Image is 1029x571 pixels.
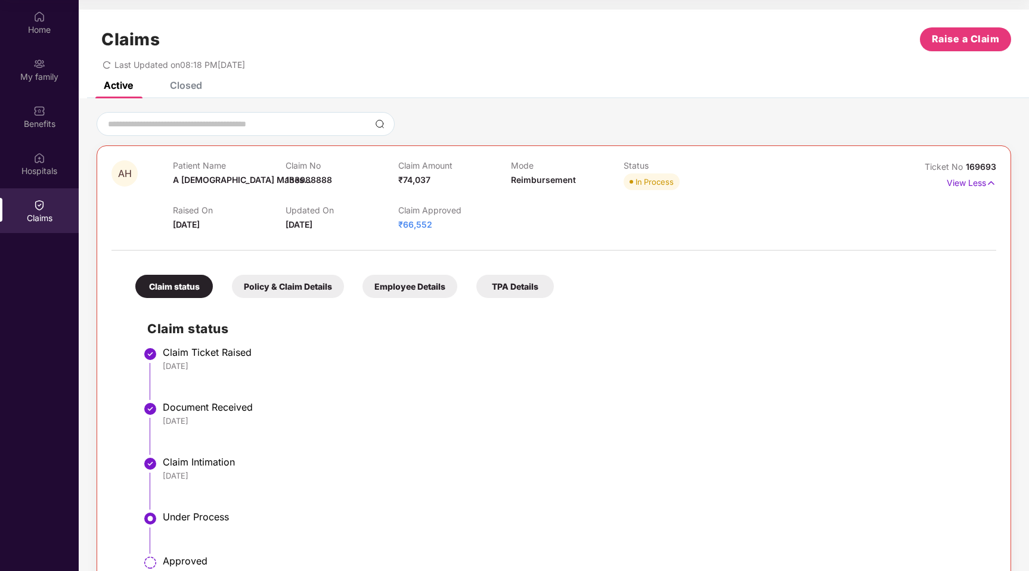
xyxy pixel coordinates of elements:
p: Mode [511,160,624,170]
img: svg+xml;base64,PHN2ZyBpZD0iU2VhcmNoLTMyeDMyIiB4bWxucz0iaHR0cDovL3d3dy53My5vcmcvMjAwMC9zdmciIHdpZH... [375,119,385,129]
div: Active [104,79,133,91]
div: Document Received [163,401,984,413]
div: Policy & Claim Details [232,275,344,298]
span: redo [103,60,111,70]
img: svg+xml;base64,PHN2ZyBpZD0iU3RlcC1Eb25lLTMyeDMyIiB4bWxucz0iaHR0cDovL3d3dy53My5vcmcvMjAwMC9zdmciIH... [143,457,157,471]
div: Claim Ticket Raised [163,346,984,358]
span: A [DEMOGRAPHIC_DATA] Mahes... [173,175,311,185]
div: Claim Intimation [163,456,984,468]
img: svg+xml;base64,PHN2ZyB4bWxucz0iaHR0cDovL3d3dy53My5vcmcvMjAwMC9zdmciIHdpZHRoPSIxNyIgaGVpZ2h0PSIxNy... [986,176,996,190]
p: Updated On [286,205,398,215]
img: svg+xml;base64,PHN2ZyBpZD0iU3RlcC1BY3RpdmUtMzJ4MzIiIHhtbG5zPSJodHRwOi8vd3d3LnczLm9yZy8yMDAwL3N2Zy... [143,511,157,526]
span: ₹66,552 [398,219,432,229]
div: Approved [163,555,984,567]
div: In Process [636,176,674,188]
span: Last Updated on 08:18 PM[DATE] [114,60,245,70]
span: [DATE] [286,219,312,229]
img: svg+xml;base64,PHN2ZyBpZD0iU3RlcC1Eb25lLTMyeDMyIiB4bWxucz0iaHR0cDovL3d3dy53My5vcmcvMjAwMC9zdmciIH... [143,347,157,361]
div: [DATE] [163,415,984,426]
h2: Claim status [147,319,984,339]
img: svg+xml;base64,PHN2ZyBpZD0iQmVuZWZpdHMiIHhtbG5zPSJodHRwOi8vd3d3LnczLm9yZy8yMDAwL3N2ZyIgd2lkdGg9Ij... [33,105,45,117]
div: Under Process [163,511,984,523]
div: Closed [170,79,202,91]
p: Claim No [286,160,398,170]
img: svg+xml;base64,PHN2ZyBpZD0iSG9tZSIgeG1sbnM9Imh0dHA6Ly93d3cudzMub3JnLzIwMDAvc3ZnIiB3aWR0aD0iMjAiIG... [33,11,45,23]
img: svg+xml;base64,PHN2ZyBpZD0iSG9zcGl0YWxzIiB4bWxucz0iaHR0cDovL3d3dy53My5vcmcvMjAwMC9zdmciIHdpZHRoPS... [33,152,45,164]
img: svg+xml;base64,PHN2ZyBpZD0iU3RlcC1Eb25lLTMyeDMyIiB4bWxucz0iaHR0cDovL3d3dy53My5vcmcvMjAwMC9zdmciIH... [143,402,157,416]
span: Reimbursement [511,175,576,185]
span: ₹74,037 [398,175,430,185]
img: svg+xml;base64,PHN2ZyBpZD0iQ2xhaW0iIHhtbG5zPSJodHRwOi8vd3d3LnczLm9yZy8yMDAwL3N2ZyIgd2lkdGg9IjIwIi... [33,199,45,211]
p: Claim Approved [398,205,511,215]
span: Ticket No [925,162,966,172]
h1: Claims [101,29,160,49]
span: AH [118,169,132,179]
p: Claim Amount [398,160,511,170]
div: Employee Details [362,275,457,298]
div: [DATE] [163,470,984,481]
span: 133988888 [286,175,332,185]
span: Raise a Claim [932,32,1000,46]
p: Raised On [173,205,286,215]
img: svg+xml;base64,PHN2ZyBpZD0iU3RlcC1QZW5kaW5nLTMyeDMyIiB4bWxucz0iaHR0cDovL3d3dy53My5vcmcvMjAwMC9zdm... [143,556,157,570]
span: [DATE] [173,219,200,229]
span: 169693 [966,162,996,172]
p: Status [624,160,736,170]
div: TPA Details [476,275,554,298]
p: View Less [947,173,996,190]
img: svg+xml;base64,PHN2ZyB3aWR0aD0iMjAiIGhlaWdodD0iMjAiIHZpZXdCb3g9IjAgMCAyMCAyMCIgZmlsbD0ibm9uZSIgeG... [33,58,45,70]
div: Claim status [135,275,213,298]
button: Raise a Claim [920,27,1011,51]
p: Patient Name [173,160,286,170]
div: [DATE] [163,361,984,371]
